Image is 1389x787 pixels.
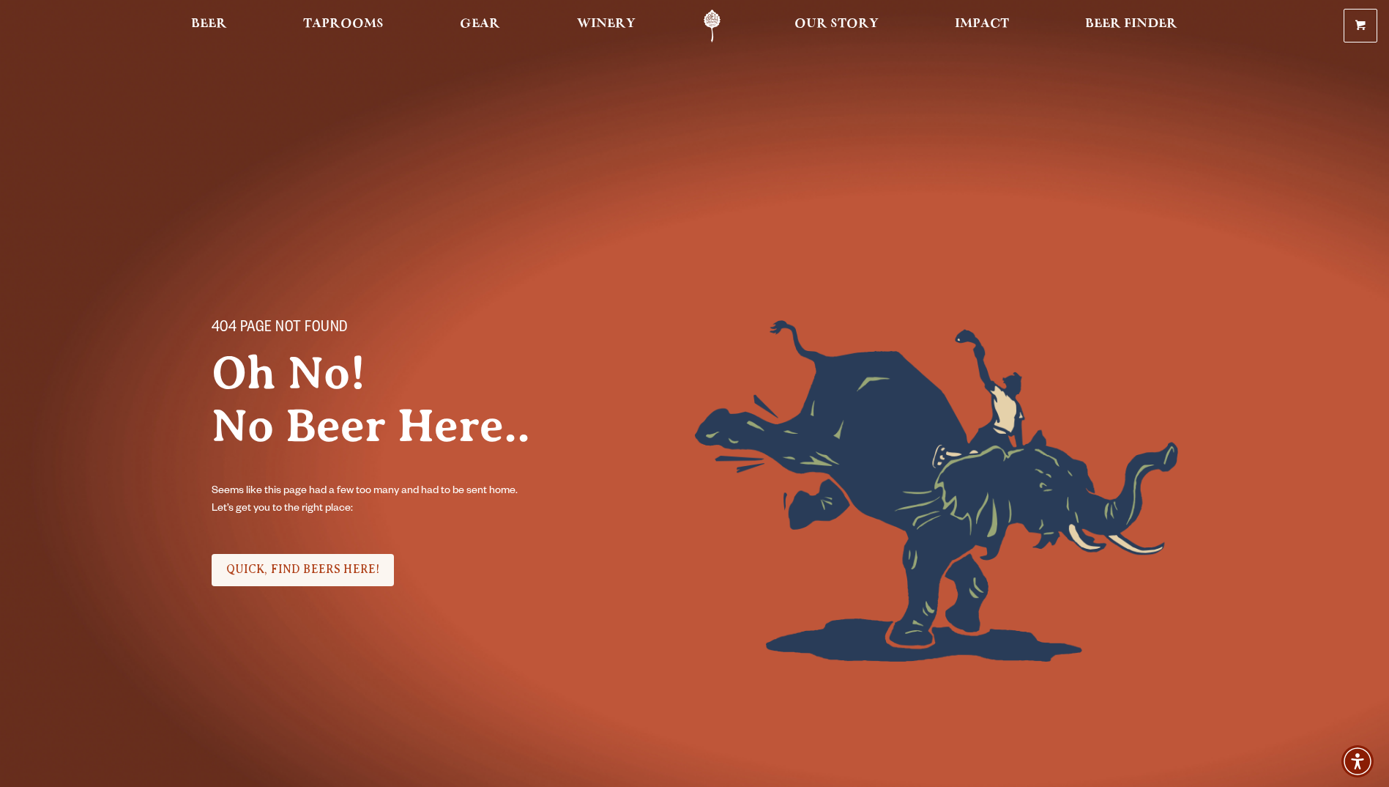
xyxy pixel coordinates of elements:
span: Beer [191,18,227,30]
img: Foreground404 [695,320,1178,661]
span: Impact [955,18,1009,30]
a: Winery [567,10,645,43]
a: QUICK, FIND BEERS HERE! [212,554,395,586]
a: Gear [450,10,510,43]
div: Check it Out [212,552,395,588]
span: Beer Finder [1085,18,1177,30]
a: Our Story [785,10,888,43]
span: Taprooms [303,18,384,30]
p: 404 PAGE NOT FOUND [212,320,534,338]
div: Accessibility Menu [1341,745,1374,777]
a: Beer Finder [1076,10,1187,43]
span: QUICK, FIND BEERS HERE! [226,563,380,576]
span: Winery [577,18,636,30]
a: Odell Home [685,10,740,43]
h2: Oh No! No Beer Here.. [212,347,563,452]
span: Gear [460,18,500,30]
a: Beer [182,10,237,43]
span: Our Story [794,18,879,30]
p: Seems like this page had a few too many and had to be sent home. Let’s get you to the right place: [212,483,534,518]
a: Impact [945,10,1019,43]
a: Taprooms [294,10,393,43]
